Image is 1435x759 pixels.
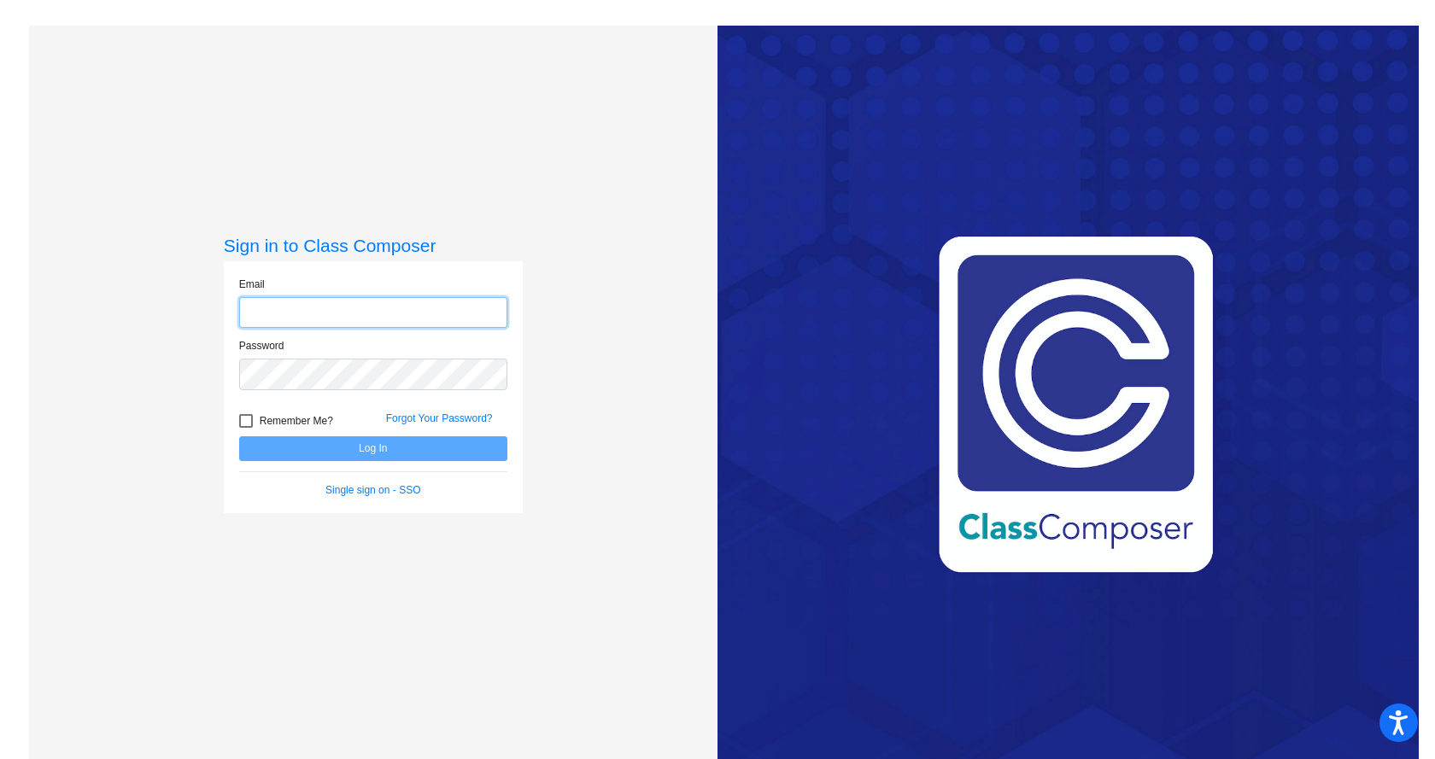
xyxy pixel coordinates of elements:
button: Log In [239,436,507,461]
span: Remember Me? [260,411,333,431]
label: Password [239,338,284,353]
h3: Sign in to Class Composer [224,235,523,256]
a: Forgot Your Password? [386,412,493,424]
a: Single sign on - SSO [325,484,420,496]
label: Email [239,277,265,292]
